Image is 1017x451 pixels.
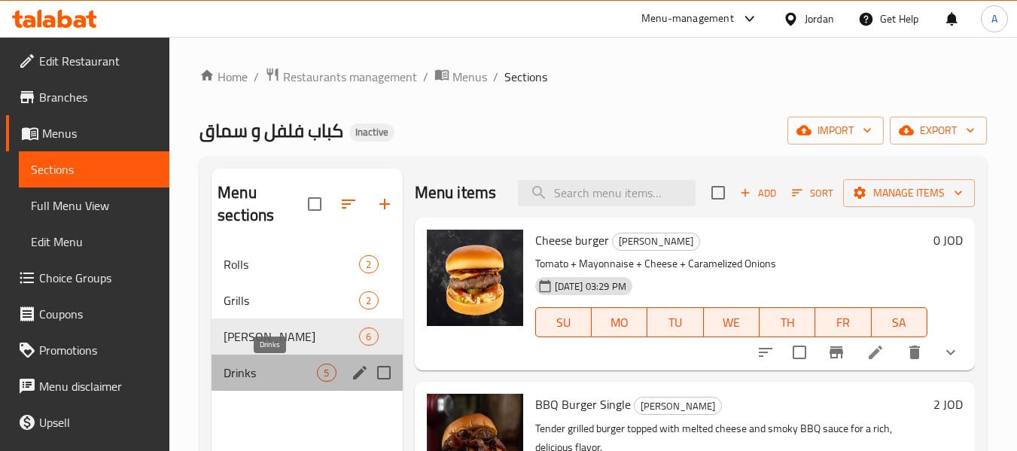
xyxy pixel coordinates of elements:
span: Grills [224,291,359,309]
span: 2 [360,257,377,272]
button: edit [349,361,371,384]
nav: breadcrumb [199,67,987,87]
a: Menus [434,67,487,87]
a: Choice Groups [6,260,170,296]
span: Add item [734,181,782,205]
span: Drinks [224,364,317,382]
span: Menu disclaimer [39,377,158,395]
span: [PERSON_NAME] [224,328,359,346]
span: Restaurants management [283,68,417,86]
span: Sort items [782,181,843,205]
div: Menu-management [641,10,734,28]
div: items [359,328,378,346]
a: Promotions [6,332,170,368]
li: / [254,68,259,86]
h6: 2 JOD [933,394,963,415]
span: TH [766,312,809,334]
button: sort-choices [748,334,784,370]
span: export [902,121,975,140]
div: Phil Burger [634,397,722,415]
span: Edit Restaurant [39,52,158,70]
a: Edit menu item [866,343,885,361]
span: كباب فلفل و سماق [199,114,343,148]
span: Upsell [39,413,158,431]
span: Select all sections [299,188,330,220]
span: Sort [792,184,833,202]
a: Edit Restaurant [6,43,170,79]
input: search [518,180,696,206]
li: / [493,68,498,86]
span: Manage items [855,184,963,203]
span: BBQ Burger Single [535,393,631,416]
span: TU [653,312,697,334]
span: Sort sections [330,186,367,222]
span: WE [710,312,754,334]
img: Cheese burger [427,230,523,326]
span: 5 [318,366,335,380]
span: A [991,11,997,27]
span: SA [878,312,921,334]
span: Add [738,184,778,202]
span: FR [821,312,865,334]
span: Branches [39,88,158,106]
button: TU [647,307,703,337]
span: Menus [452,68,487,86]
button: WE [704,307,760,337]
button: Add [734,181,782,205]
button: MO [592,307,647,337]
div: [PERSON_NAME]6 [212,318,402,355]
span: SU [542,312,586,334]
span: Full Menu View [31,197,158,215]
span: MO [598,312,641,334]
div: Phil Burger [612,233,700,251]
div: Inactive [349,123,394,142]
a: Menu disclaimer [6,368,170,404]
span: Inactive [349,126,394,139]
div: Jordan [805,11,834,27]
span: [DATE] 03:29 PM [549,279,632,294]
a: Coupons [6,296,170,332]
h2: Menu items [415,181,497,204]
button: FR [815,307,871,337]
button: Sort [788,181,837,205]
h2: Menu sections [218,181,307,227]
a: Sections [19,151,170,187]
button: export [890,117,987,145]
span: Choice Groups [39,269,158,287]
a: Home [199,68,248,86]
div: items [317,364,336,382]
button: TH [760,307,815,337]
div: Rolls2 [212,246,402,282]
a: Menus [6,115,170,151]
a: Restaurants management [265,67,417,87]
button: import [787,117,884,145]
span: Edit Menu [31,233,158,251]
div: Rolls [224,255,359,273]
span: [PERSON_NAME] [635,398,721,415]
span: 2 [360,294,377,308]
button: Manage items [843,179,975,207]
a: Branches [6,79,170,115]
svg: Show Choices [942,343,960,361]
p: Tomato + Mayonnaise + Cheese + Caramelized Onions [535,254,927,273]
a: Edit Menu [19,224,170,260]
button: SA [872,307,927,337]
span: Sections [31,160,158,178]
span: Menus [42,124,158,142]
button: delete [897,334,933,370]
span: Coupons [39,305,158,323]
span: Select to update [784,337,815,368]
div: items [359,255,378,273]
span: [PERSON_NAME] [613,233,699,250]
button: SU [535,307,592,337]
span: Sections [504,68,547,86]
button: show more [933,334,969,370]
span: Select section [702,177,734,209]
span: Promotions [39,341,158,359]
div: Grills2 [212,282,402,318]
a: Full Menu View [19,187,170,224]
span: import [799,121,872,140]
button: Branch-specific-item [818,334,854,370]
nav: Menu sections [212,240,402,397]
